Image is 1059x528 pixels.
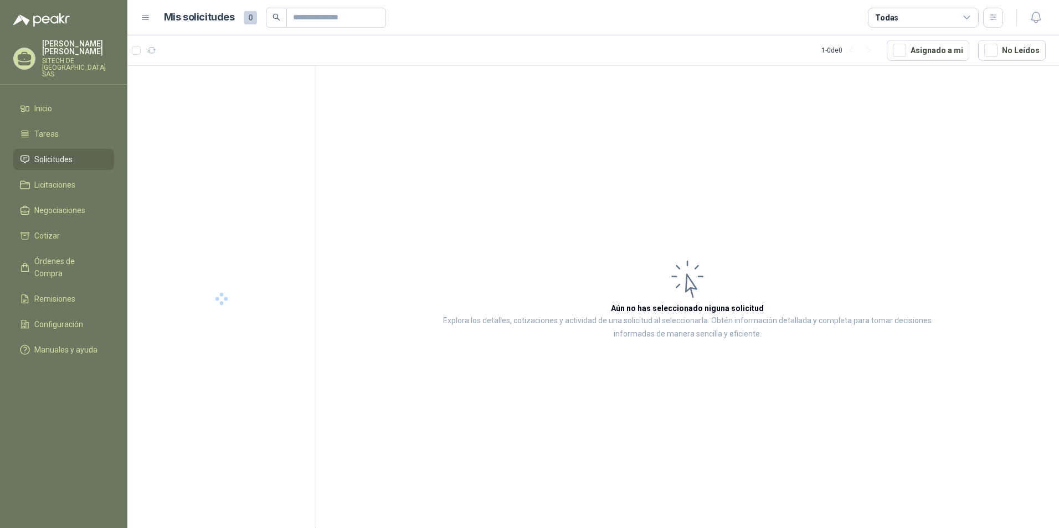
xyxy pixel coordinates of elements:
div: 1 - 0 de 0 [821,42,878,59]
span: Inicio [34,102,52,115]
a: Licitaciones [13,174,114,195]
h1: Mis solicitudes [164,9,235,25]
span: Licitaciones [34,179,75,191]
a: Órdenes de Compra [13,251,114,284]
button: Asignado a mi [887,40,969,61]
img: Logo peakr [13,13,70,27]
a: Manuales y ayuda [13,339,114,360]
p: Explora los detalles, cotizaciones y actividad de una solicitud al seleccionarla. Obtén informaci... [426,314,948,341]
a: Configuración [13,314,114,335]
span: Tareas [34,128,59,140]
span: Negociaciones [34,204,85,216]
a: Remisiones [13,288,114,309]
button: No Leídos [978,40,1046,61]
div: Todas [875,12,898,24]
span: Órdenes de Compra [34,255,104,279]
h3: Aún no has seleccionado niguna solicitud [611,302,764,314]
span: search [273,13,280,21]
a: Inicio [13,98,114,119]
a: Solicitudes [13,149,114,170]
a: Cotizar [13,225,114,246]
span: Manuales y ayuda [34,344,97,356]
span: Cotizar [34,230,60,242]
p: SITECH DE [GEOGRAPHIC_DATA] SAS [42,58,114,77]
span: Solicitudes [34,153,73,165]
span: Remisiones [34,293,75,305]
a: Tareas [13,123,114,144]
span: 0 [244,11,257,24]
a: Negociaciones [13,200,114,221]
p: [PERSON_NAME] [PERSON_NAME] [42,40,114,55]
span: Configuración [34,318,83,330]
